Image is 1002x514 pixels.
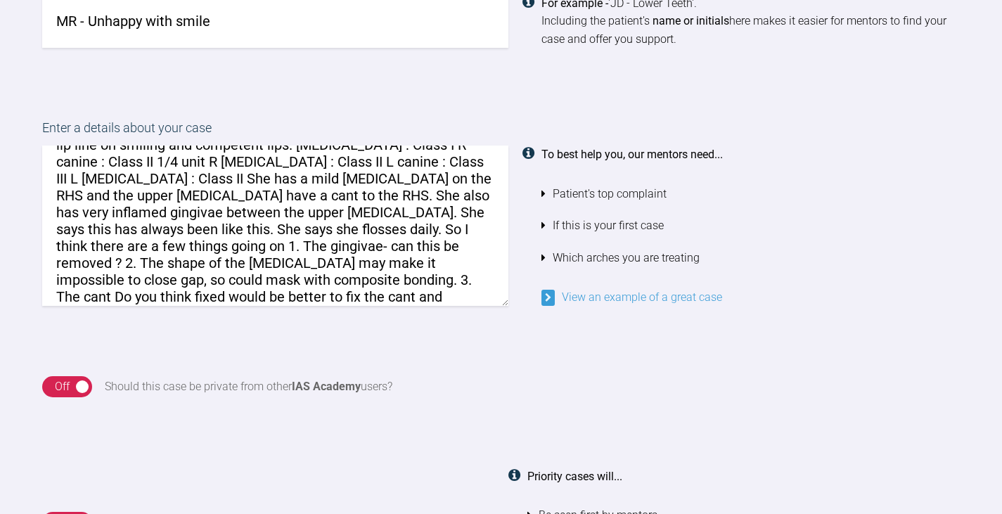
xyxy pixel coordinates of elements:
[541,242,961,274] li: Which arches you are treating
[541,290,722,304] a: View an example of a great case
[42,118,960,146] label: Enter a details about your case
[55,378,70,396] div: Off
[541,178,961,210] li: Patient's top complaint
[653,14,729,27] strong: name or initials
[105,378,392,396] div: Should this case be private from other users?
[541,210,961,242] li: If this is your first case
[541,148,723,161] strong: To best help you, our mentors need...
[292,380,361,393] strong: IAS Academy
[42,146,508,306] textarea: Hi [PERSON_NAME] This [DEMOGRAPHIC_DATA] [DEMOGRAPHIC_DATA] is unhappy with the slight gap betwee...
[527,470,622,483] strong: Priority cases will...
